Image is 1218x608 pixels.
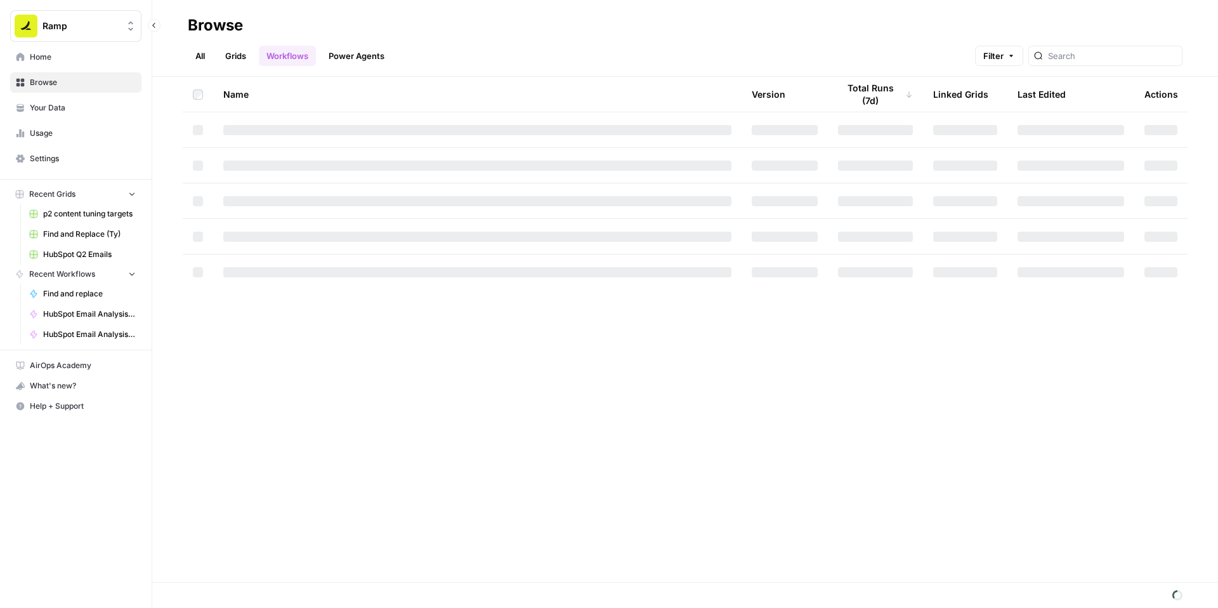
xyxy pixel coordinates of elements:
[23,304,141,324] a: HubSpot Email Analysis Segment - Low Performers
[29,268,95,280] span: Recent Workflows
[30,102,136,114] span: Your Data
[1048,50,1177,62] input: Search
[43,329,136,340] span: HubSpot Email Analysis Segment
[30,360,136,371] span: AirOps Academy
[983,50,1004,62] span: Filter
[30,400,136,412] span: Help + Support
[10,72,141,93] a: Browse
[15,15,37,37] img: Ramp Logo
[10,149,141,169] a: Settings
[10,265,141,284] button: Recent Workflows
[43,308,136,320] span: HubSpot Email Analysis Segment - Low Performers
[30,77,136,88] span: Browse
[43,208,136,220] span: p2 content tuning targets
[10,123,141,143] a: Usage
[43,228,136,240] span: Find and Replace (Ty)
[23,204,141,224] a: p2 content tuning targets
[10,10,141,42] button: Workspace: Ramp
[29,188,75,200] span: Recent Grids
[10,376,141,396] button: What's new?
[223,77,731,112] div: Name
[321,46,392,66] a: Power Agents
[30,153,136,164] span: Settings
[259,46,316,66] a: Workflows
[10,396,141,416] button: Help + Support
[30,128,136,139] span: Usage
[23,244,141,265] a: HubSpot Q2 Emails
[10,98,141,118] a: Your Data
[43,288,136,300] span: Find and replace
[1144,77,1178,112] div: Actions
[10,47,141,67] a: Home
[23,224,141,244] a: Find and Replace (Ty)
[43,20,119,32] span: Ramp
[933,77,988,112] div: Linked Grids
[1018,77,1066,112] div: Last Edited
[43,249,136,260] span: HubSpot Q2 Emails
[10,355,141,376] a: AirOps Academy
[11,376,141,395] div: What's new?
[188,46,213,66] a: All
[218,46,254,66] a: Grids
[30,51,136,63] span: Home
[188,15,243,36] div: Browse
[10,185,141,204] button: Recent Grids
[23,284,141,304] a: Find and replace
[23,324,141,345] a: HubSpot Email Analysis Segment
[975,46,1023,66] button: Filter
[752,77,785,112] div: Version
[838,77,913,112] div: Total Runs (7d)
